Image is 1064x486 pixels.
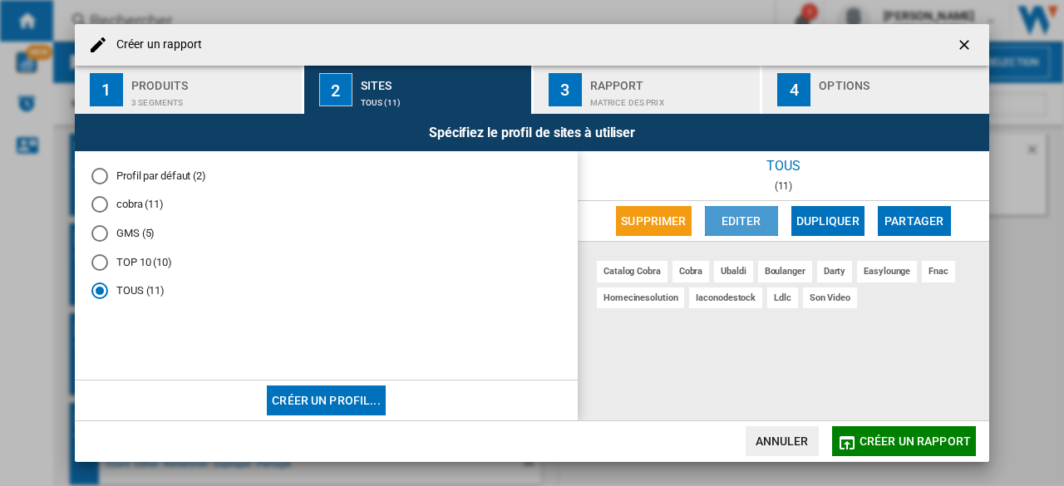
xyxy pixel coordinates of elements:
div: son video [803,287,857,308]
md-radio-button: TOUS (11) [91,283,561,299]
button: Annuler [746,426,819,456]
button: 3 Rapport Matrice des prix [534,66,762,114]
div: Sites [361,72,525,90]
div: 1 [90,73,123,106]
div: Produits [131,72,295,90]
md-radio-button: cobra (11) [91,197,561,213]
md-radio-button: GMS (5) [91,226,561,242]
div: Matrice des prix [590,90,754,107]
ng-md-icon: getI18NText('BUTTONS.CLOSE_DIALOG') [956,37,976,56]
div: TOUS (11) [361,90,525,107]
button: Supprimer [616,206,691,236]
button: Créer un rapport [832,426,976,456]
div: (11) [578,180,989,192]
h4: Créer un rapport [108,37,203,53]
button: getI18NText('BUTTONS.CLOSE_DIALOG') [949,28,983,61]
button: Créer un profil... [267,385,386,415]
div: 4 [777,73,810,106]
button: Editer [705,206,778,236]
div: ldlc [767,287,798,308]
div: cobra [672,261,710,282]
div: Rapport [590,72,754,90]
div: 2 [319,73,352,106]
div: 3 segments [131,90,295,107]
div: iaconodestock [689,287,762,308]
div: fnac [922,261,955,282]
button: Dupliquer [791,206,864,236]
div: homecinesolution [597,287,684,308]
button: 1 Produits 3 segments [75,66,303,114]
button: 4 Options [762,66,989,114]
div: boulanger [758,261,812,282]
div: ubaldi [714,261,752,282]
div: TOUS [578,151,989,180]
div: easylounge [857,261,917,282]
md-radio-button: TOP 10 (10) [91,254,561,270]
button: 2 Sites TOUS (11) [304,66,533,114]
span: Créer un rapport [860,434,971,448]
button: Partager [878,206,951,236]
div: 3 [549,73,582,106]
md-radio-button: Profil par défaut (2) [91,168,561,184]
div: Spécifiez le profil de sites à utiliser [75,114,989,151]
div: catalog cobra [597,261,667,282]
div: darty [817,261,853,282]
div: Options [819,72,983,90]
